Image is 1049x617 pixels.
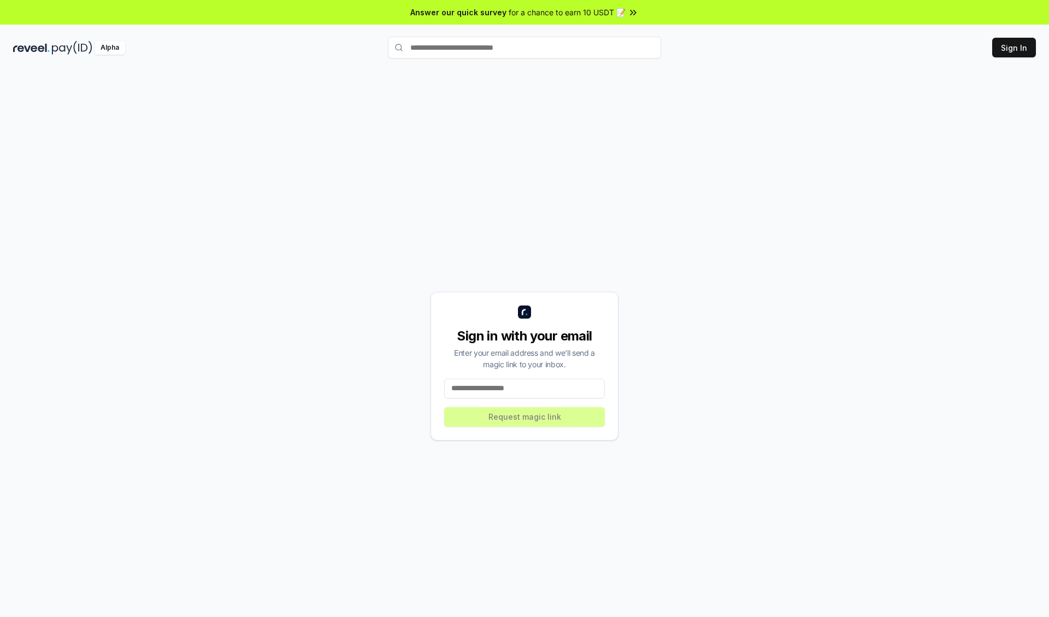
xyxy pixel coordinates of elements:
div: Alpha [95,41,125,55]
img: pay_id [52,41,92,55]
div: Enter your email address and we’ll send a magic link to your inbox. [444,347,605,370]
img: reveel_dark [13,41,50,55]
div: Sign in with your email [444,327,605,345]
span: for a chance to earn 10 USDT 📝 [509,7,626,18]
img: logo_small [518,305,531,319]
button: Sign In [992,38,1036,57]
span: Answer our quick survey [410,7,506,18]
